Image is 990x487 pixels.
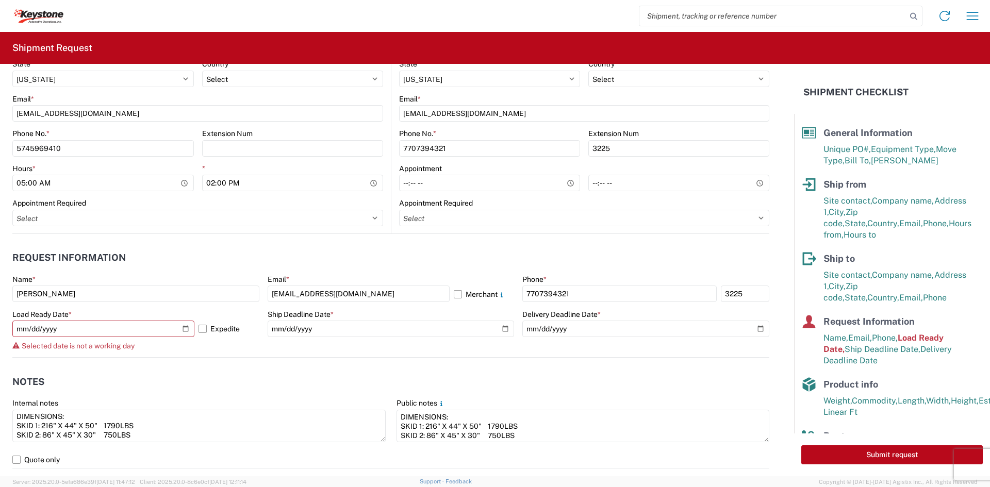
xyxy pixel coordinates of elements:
[845,344,920,354] span: Ship Deadline Date,
[867,293,899,303] span: Country,
[140,479,246,485] span: Client: 2025.20.0-8c6e0cf
[867,219,899,228] span: Country,
[829,281,846,291] span: City,
[22,342,135,350] span: Selected date is not a working day
[588,59,618,69] label: Country
[209,479,246,485] span: [DATE] 12:11:14
[823,333,848,343] span: Name,
[12,451,769,468] label: Quote only
[12,59,34,69] label: State
[899,219,923,228] span: Email,
[12,198,86,208] label: Appointment Required
[12,94,34,104] label: Email
[12,164,36,173] label: Hours
[12,275,36,284] label: Name
[823,316,915,327] span: Request Information
[926,396,951,406] span: Width,
[823,396,852,406] span: Weight,
[823,127,913,138] span: General Information
[96,479,135,485] span: [DATE] 11:47:12
[829,207,846,217] span: City,
[872,196,934,206] span: Company name,
[823,179,866,190] span: Ship from
[199,321,259,337] label: Expedite
[399,198,473,208] label: Appointment Required
[12,479,135,485] span: Server: 2025.20.0-5efa686e39f
[445,478,472,484] a: Feedback
[823,196,872,206] span: Site contact,
[12,310,72,319] label: Load Ready Date
[823,253,855,264] span: Ship to
[454,286,515,302] label: Merchant
[399,59,420,69] label: State
[268,275,289,284] label: Email
[803,86,909,98] h2: Shipment Checklist
[823,270,872,280] span: Site contact,
[823,144,871,154] span: Unique PO#,
[12,377,44,387] h2: Notes
[801,445,983,464] button: Submit request
[844,230,876,240] span: Hours to
[923,293,947,303] span: Phone
[522,310,601,319] label: Delivery Deadline Date
[848,333,872,343] span: Email,
[12,398,58,408] label: Internal notes
[872,333,898,343] span: Phone,
[845,219,867,228] span: State,
[951,396,979,406] span: Height,
[420,478,445,484] a: Support
[639,6,906,26] input: Shipment, tracking or reference number
[397,398,445,408] label: Public notes
[871,144,936,154] span: Equipment Type,
[522,275,547,284] label: Phone
[819,477,978,486] span: Copyright © [DATE]-[DATE] Agistix Inc., All Rights Reserved
[12,42,92,54] h2: Shipment Request
[399,129,436,138] label: Phone No.
[845,293,867,303] span: State,
[12,253,126,263] h2: Request Information
[823,430,850,441] span: Route
[399,164,442,173] label: Appointment
[12,129,49,138] label: Phone No.
[721,286,769,302] input: Ext
[899,293,923,303] span: Email,
[872,270,934,280] span: Company name,
[823,379,878,390] span: Product info
[923,219,949,228] span: Phone,
[268,310,334,319] label: Ship Deadline Date
[871,156,938,165] span: [PERSON_NAME]
[845,156,871,165] span: Bill To,
[202,59,232,69] label: Country
[202,129,253,138] label: Extension Num
[399,94,421,104] label: Email
[898,396,926,406] span: Length,
[588,129,639,138] label: Extension Num
[852,396,898,406] span: Commodity,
